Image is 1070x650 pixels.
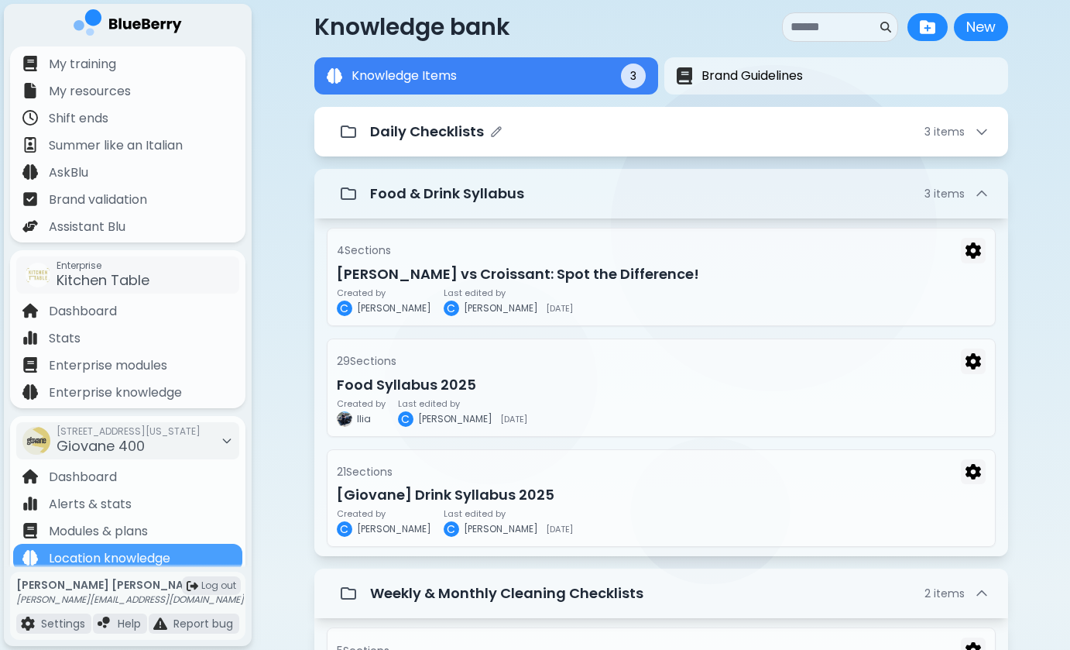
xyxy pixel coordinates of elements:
p: Enterprise knowledge [49,383,182,402]
img: Knowledge Items [327,68,342,84]
span: item s [934,124,965,139]
span: 2 [924,586,965,600]
span: C [401,412,410,426]
span: [PERSON_NAME] [418,413,492,425]
p: 29 Section s [337,354,396,368]
img: file icon [22,550,38,566]
span: item s [934,586,965,601]
h3: [Giovane] Drink Syllabus 2025 [337,484,986,506]
span: Kitchen Table [57,270,149,290]
span: [PERSON_NAME] [357,302,431,315]
p: Created by [337,288,431,297]
span: C [340,522,348,536]
span: Knowledge Items [352,67,457,85]
span: 3 [924,125,965,139]
img: file icon [98,617,111,631]
p: Last edited by [398,399,527,408]
button: Knowledge ItemsKnowledge Items3 [314,57,658,95]
h3: [PERSON_NAME] vs Croissant: Spot the Difference! [337,263,986,285]
span: 3 [924,187,965,201]
img: search icon [880,22,891,33]
p: [PERSON_NAME][EMAIL_ADDRESS][DOMAIN_NAME] [16,593,244,606]
p: My resources [49,82,131,101]
button: New [954,13,1008,41]
p: Knowledge bank [314,13,510,41]
p: Last edited by [444,509,573,518]
p: Dashboard [49,468,117,487]
img: file icon [22,523,38,538]
p: Enterprise modules [49,356,167,375]
span: Ilia [357,413,371,425]
p: Last edited by [444,288,573,297]
span: [DATE] [500,414,527,424]
span: Log out [201,579,236,592]
img: Brand Guidelines [677,67,692,85]
img: file icon [22,164,38,180]
img: file icon [21,617,35,631]
span: [STREET_ADDRESS][US_STATE] [57,425,201,438]
p: Settings [41,617,85,631]
img: file icon [22,496,38,511]
p: My training [49,55,116,74]
img: file icon [22,191,38,207]
span: [PERSON_NAME] [357,523,431,535]
img: file icon [22,330,38,346]
span: [DATE] [546,304,573,313]
button: Brand GuidelinesBrand Guidelines [664,57,1008,95]
p: AskBlu [49,163,88,182]
p: [PERSON_NAME] [PERSON_NAME] [16,578,244,592]
span: C [447,301,455,315]
img: company logo [74,9,182,41]
button: Edit folder name [490,126,502,138]
h3: Food Syllabus 2025 [337,374,986,396]
img: file icon [22,83,38,98]
p: Food & Drink Syllabus [370,183,524,205]
img: file icon [22,110,38,126]
img: folder plus icon [920,19,935,35]
p: Modules & plans [49,522,148,541]
img: file icon [22,137,38,153]
img: Menu [965,464,981,480]
img: profile image [337,411,352,427]
span: [DATE] [546,524,573,534]
img: file icon [153,617,167,631]
p: Summer like an Italian [49,136,183,155]
img: file icon [22,357,38,373]
img: file icon [22,303,38,318]
p: Brand validation [49,191,147,209]
p: Assistant Blu [49,218,125,236]
div: 29SectionsMenuFood Syllabus 2025Created byprofile imageIliaLast edited byC[PERSON_NAME][DATE] [327,339,996,437]
p: Help [118,617,141,631]
p: Created by [337,509,431,518]
p: Daily Checklists [370,121,484,143]
span: C [447,522,455,536]
span: Brand Guidelines [701,67,803,85]
p: Shift ends [49,109,108,128]
img: company thumbnail [22,427,50,455]
span: C [340,301,348,315]
p: 21 Section s [337,465,393,479]
span: [PERSON_NAME] [464,302,538,315]
div: 4SectionsMenu[PERSON_NAME] vs Croissant: Spot the Difference!Created byC[PERSON_NAME]Last edited ... [327,228,996,326]
span: Enterprise [57,260,149,272]
img: logout [187,580,198,592]
p: 4 Section s [337,243,391,257]
img: file icon [22,384,38,400]
p: Alerts & stats [49,495,132,514]
img: company thumbnail [26,263,50,287]
img: Menu [965,353,981,370]
p: Stats [49,329,81,348]
p: Created by [337,399,386,408]
p: Weekly & Monthly Cleaning Checklists [370,583,643,604]
span: Giovane 400 [57,436,145,456]
p: Dashboard [49,302,117,321]
img: file icon [22,469,38,484]
span: 3 [630,69,636,83]
p: Location knowledge [49,549,170,568]
span: item s [934,186,965,201]
img: Menu [965,242,981,259]
img: file icon [22,56,38,71]
p: Report bug [173,617,233,631]
span: [PERSON_NAME] [464,523,538,535]
img: file icon [22,218,38,234]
